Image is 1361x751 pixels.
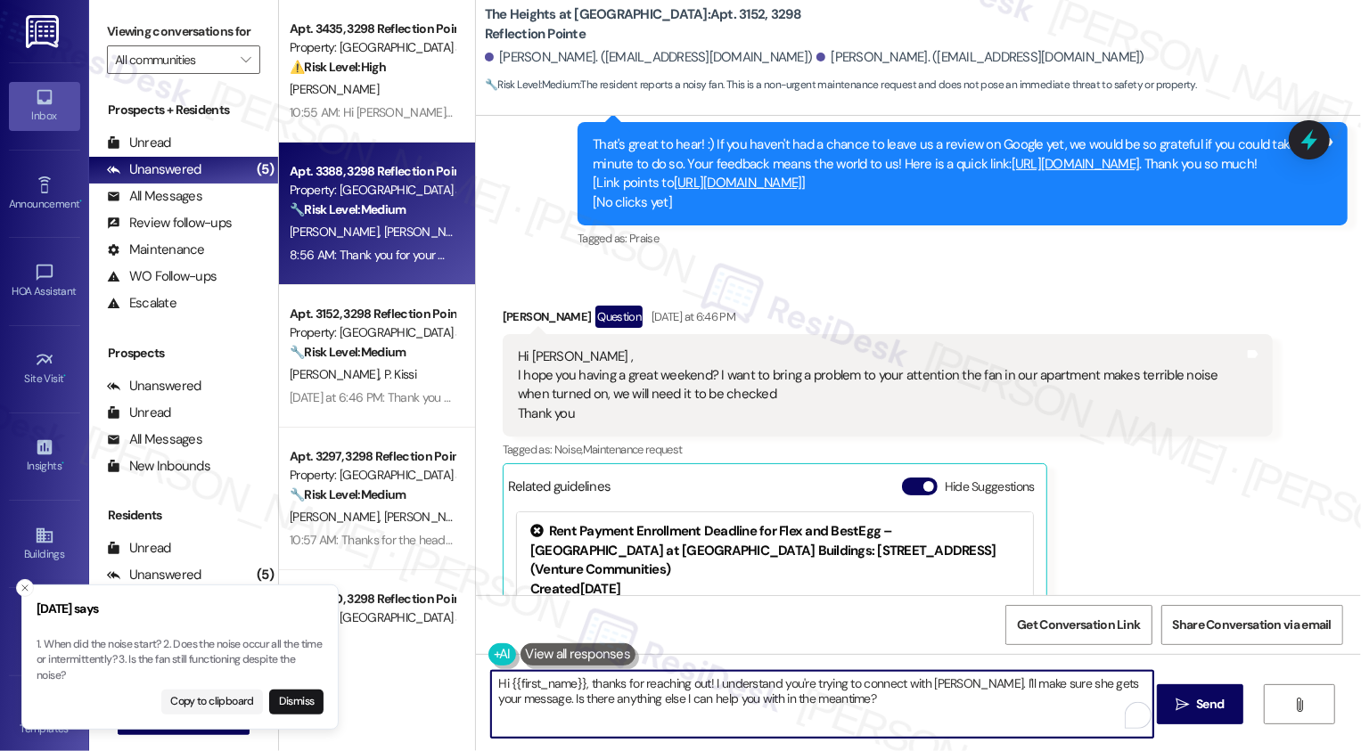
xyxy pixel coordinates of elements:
[1292,698,1306,712] i: 
[518,347,1244,424] div: Hi [PERSON_NAME] , I hope you having a great weekend? I want to bring a problem to your attention...
[37,600,324,618] h3: [DATE] says
[290,590,455,608] div: Apt. 3330, 3298 Reflection Pointe
[89,101,278,119] div: Prospects + Residents
[595,306,643,328] div: Question
[290,38,455,57] div: Property: [GEOGRAPHIC_DATA] at [GEOGRAPHIC_DATA]
[290,509,384,525] span: [PERSON_NAME]
[26,15,62,48] img: ResiDesk Logo
[9,82,80,130] a: Inbox
[290,305,455,323] div: Apt. 3152, 3298 Reflection Pointe
[290,608,455,627] div: Property: [GEOGRAPHIC_DATA] at [GEOGRAPHIC_DATA]
[107,160,201,179] div: Unanswered
[9,432,80,480] a: Insights •
[107,294,176,313] div: Escalate
[290,323,455,342] div: Property: [GEOGRAPHIC_DATA] at [GEOGRAPHIC_DATA]
[107,267,217,286] div: WO Follow-ups
[290,59,386,75] strong: ⚠️ Risk Level: High
[530,522,1020,579] div: Rent Payment Enrollment Deadline for Flex and BestEgg – [GEOGRAPHIC_DATA] at [GEOGRAPHIC_DATA] Bu...
[593,135,1319,212] div: That's great to hear! :) If you haven't had a chance to leave us a review on Google yet, we would...
[1157,684,1243,724] button: Send
[290,81,379,97] span: [PERSON_NAME]
[107,457,210,476] div: New Inbounds
[290,162,455,181] div: Apt. 3388, 3298 Reflection Pointe
[383,224,472,240] span: [PERSON_NAME]
[107,430,202,449] div: All Messages
[290,344,406,360] strong: 🔧 Risk Level: Medium
[290,181,455,200] div: Property: [GEOGRAPHIC_DATA] at [GEOGRAPHIC_DATA]
[241,53,250,67] i: 
[107,404,171,422] div: Unread
[107,18,260,45] label: Viewing conversations for
[485,78,579,92] strong: 🔧 Risk Level: Medium
[9,695,80,743] a: Templates •
[290,466,455,485] div: Property: [GEOGRAPHIC_DATA] at [GEOGRAPHIC_DATA]
[290,447,455,466] div: Apt. 3297, 3298 Reflection Pointe
[1012,155,1140,173] a: [URL][DOMAIN_NAME]
[79,195,82,208] span: •
[290,20,455,38] div: Apt. 3435, 3298 Reflection Pointe
[485,5,841,44] b: The Heights at [GEOGRAPHIC_DATA]: Apt. 3152, 3298 Reflection Pointe
[107,134,171,152] div: Unread
[9,257,80,306] a: HOA Assistant
[583,442,683,457] span: Maintenance request
[290,201,406,217] strong: 🔧 Risk Level: Medium
[290,366,384,382] span: [PERSON_NAME]
[647,307,735,326] div: [DATE] at 6:46 PM
[107,187,202,206] div: All Messages
[674,174,802,192] a: [URL][DOMAIN_NAME]
[252,156,278,184] div: (5)
[503,437,1273,462] div: Tagged as:
[107,566,201,584] div: Unanswered
[290,224,384,240] span: [PERSON_NAME]
[554,442,583,457] span: Noise ,
[485,48,813,67] div: [PERSON_NAME]. ([EMAIL_ADDRESS][DOMAIN_NAME])
[629,231,659,246] span: Praise
[945,478,1035,496] label: Hide Suggestions
[16,579,34,597] button: Close toast
[485,76,1197,94] span: : The resident reports a noisy fan. This is a non-urgent maintenance request and does not pose an...
[503,306,1273,334] div: [PERSON_NAME]
[290,532,1070,548] div: 10:57 AM: Thanks for the heads-up, [PERSON_NAME]! Sometimes it just takes a little time for the p...
[383,509,472,525] span: [PERSON_NAME]
[1173,616,1332,634] span: Share Conversation via email
[61,457,64,469] span: •
[383,366,415,382] span: P. Kissi
[1005,605,1152,645] button: Get Conversation Link
[89,344,278,363] div: Prospects
[107,377,201,396] div: Unanswered
[1196,695,1224,714] span: Send
[64,370,67,382] span: •
[252,561,278,589] div: (5)
[107,539,171,558] div: Unread
[1017,616,1140,634] span: Get Conversation Link
[816,48,1144,67] div: [PERSON_NAME]. ([EMAIL_ADDRESS][DOMAIN_NAME])
[89,506,278,525] div: Residents
[1176,698,1189,712] i: 
[1161,605,1343,645] button: Share Conversation via email
[9,345,80,393] a: Site Visit •
[530,580,1020,599] div: Created [DATE]
[269,690,324,714] button: Dismiss
[161,690,264,714] button: Copy to clipboard
[9,608,80,656] a: Leads
[107,214,232,233] div: Review follow-ups
[290,486,406,502] strong: 🔧 Risk Level: Medium
[37,637,324,684] p: 1. When did the noise start? 2. Does the noise occur all the time or intermittently? 3. Is the fa...
[508,478,611,503] div: Related guidelines
[9,520,80,568] a: Buildings
[115,45,232,74] input: All communities
[491,671,1153,738] textarea: To enrich screen reader interactions, please activate Accessibility in Grammarly extension settings
[107,241,205,259] div: Maintenance
[578,225,1348,251] div: Tagged as:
